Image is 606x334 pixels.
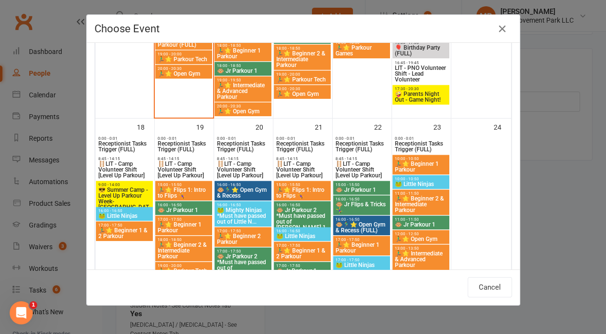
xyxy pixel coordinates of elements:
span: 🏃‍♂️⭐ Beginner 1 Parkour [394,161,447,173]
span: 17:00 - 17:50 [216,249,269,254]
span: 17:00 - 17:50 [276,264,329,268]
span: 🐵 Jr Parkour 2 *Must have passed out of [PERSON_NAME] 1 [216,254,269,277]
span: 17:00 - 17:50 [216,229,269,233]
span: 15:00 - 15:50 [157,183,210,187]
span: 8:45 - 14:15 [276,157,329,161]
span: 0:00 - 0:01 [276,136,329,141]
span: 😎 Summer Camp - Level Up Parkour Week-[GEOGRAPHIC_DATA] [98,187,151,216]
span: 8:45 - 14:15 [157,157,210,161]
span: 🏃‍♂️⭐ Open Gym [394,236,447,242]
div: 23 [433,119,451,134]
span: 🐵 Jr Parkour 1 [157,207,210,213]
div: 24 [494,119,511,134]
span: 🐵 Jr Parkour 2 *Must have passed out of [PERSON_NAME] 1 [276,207,329,230]
span: 🏃‍♂️⭐ Beginner 2 Parkour [216,233,269,245]
span: 🪜LIT - Camp Volunteer Shift [Level Up Parkour] [335,161,388,178]
div: 22 [374,119,391,134]
span: 15:00 - 17:00 [394,40,447,45]
span: 0:00 - 0:01 [98,136,151,141]
span: 🪜LIT - Camp Volunteer Shift [Level Up Parkour] [216,161,269,178]
span: 🏃‍♂️⭐ Flips 1: Intro to Flips 🤸‍♀️ [276,187,329,199]
span: 🏃‍♂️⭐ Parkour Games [335,45,388,56]
span: 16:00 - 16:50 [335,217,388,222]
span: 🏃‍♂️⭐ Beginner 2 & Intermediate Parkour [157,242,210,259]
span: 🐸 Little Ninjas [335,262,388,268]
span: 🪜LIT - Camp Volunteer Shift [Level Up Parkour] [157,161,210,178]
span: 17:30 - 20:30 [394,87,447,91]
span: 18:00 - 18:50 [157,238,210,242]
span: 🪜LIT - Camp Volunteer Shift [Level Up Parkour] [276,161,329,178]
span: Receptionist Tasks Trigger (FULL) [98,141,151,152]
span: 18:00 - 18:50 [335,40,388,45]
span: 0:00 - 0:01 [157,136,210,141]
span: 🏃‍♂️⭐ Beginner 1 & 2 Parkour [276,248,329,259]
div: 18 [137,119,154,134]
span: 11:00 - 11:50 [394,217,447,222]
span: 13:00 - 13:50 [394,246,447,251]
span: 16:00 - 16:50 [335,197,388,201]
span: 🐵 Jr Flips & Tricks 🤸‍♀️ [335,201,388,213]
span: 0:00 - 0:01 [335,136,388,141]
span: 🐸 Little Ninjas [98,213,151,219]
span: 🐵 Jr Parkour 1 [276,268,329,274]
span: 12:00 - 12:50 [394,232,447,236]
span: 🐵🏃‍♂️⭐ Open Gym & Recess [216,187,269,199]
span: 18:00 - 18:50 [216,64,269,68]
span: 20:00 - 20:30 [157,67,210,71]
span: 8:45 - 14:15 [335,157,388,161]
span: 0:00 - 0:01 [394,136,447,141]
span: 16:00 - 16:50 [98,209,151,213]
span: 16:45 - 19:45 [394,61,447,65]
span: 17:00 - 17:50 [335,238,388,242]
span: 18:00 - 18:50 [216,43,269,48]
span: 🪜LIT - Camp Volunteer Shift [Level Up Parkour] [98,161,151,178]
span: 🐵 Jr Parkour 1 [394,222,447,227]
span: 20:00 - 20:30 [276,87,329,91]
span: 20:00 - 20:30 [216,104,269,108]
span: Receptionist Tasks Trigger (FULL) [216,141,269,152]
span: 🏃‍♂️⭐ Beginner 1 Parkour [157,222,210,233]
span: 16:00 - 16:50 [216,203,269,207]
span: 16:00 - 16:50 [276,203,329,207]
span: 17:00 - 17:50 [157,217,210,222]
span: 17:00 - 17:50 [98,223,151,227]
span: 🏃‍♂️⭐ Intermediate & Advanced Parkour [394,251,447,268]
span: 🏃‍♂️⭐ Open Gym [157,71,210,77]
span: 18:00 - 18:50 [276,46,329,51]
span: LIT - PNO Volunteer Shift - Lead Volunteer [394,65,447,82]
span: 1 [29,301,37,309]
span: 🏃‍♂️⭐ Beginner 1 & 2 Parkour [98,227,151,239]
h4: Choose Event [94,23,512,35]
span: 🏃‍♂️⭐ Beginner 2 & Intermediate Parkour [276,51,329,68]
span: 10:00 - 10:50 [394,157,447,161]
span: 🎈 Birthday Party (FULL) [394,45,447,56]
span: 🏃‍♂️⭐ Open Gym [216,108,269,114]
span: 0:00 - 0:01 [216,136,269,141]
span: Receptionist Tasks Trigger (FULL) [394,141,447,152]
button: Close [495,21,510,37]
span: 9:00 - 14:00 [98,183,151,187]
span: 🏃‍♂️⭐ Beginner 1 Parkour [335,242,388,254]
span: 🏃‍♂️⭐ Open Gym [276,91,329,97]
div: 21 [315,119,332,134]
span: 🏃‍♂️⭐ Parkour Tech [157,268,210,274]
span: Receptionist Tasks Trigger (FULL) [335,141,388,152]
span: 15:00 - 15:50 [276,183,329,187]
span: 10:00 - 10:50 [394,177,447,181]
span: 16:00 - 16:50 [157,203,210,207]
span: 19:00 - 20:00 [276,72,329,77]
span: 16:00 - 16:50 [276,229,329,233]
span: 19:00 - 20:00 [157,52,210,56]
span: 🏃‍♂️⭐ Beginner 2 & Intermediate Parkour (FULL) [157,30,210,48]
span: 8:45 - 14:15 [98,157,151,161]
span: 🏃‍♂️⭐ Parkour Tech [157,56,210,62]
span: 🏃‍♂️⭐ Intermediate & Advanced Parkour [216,82,269,100]
span: 15:00 - 15:50 [335,183,388,187]
span: 🤪 Parents Night Out - Game Night! [394,91,447,103]
span: 🐸 Mighty Ninjas *Must have passed out of Little N... [216,207,269,225]
button: Cancel [468,277,512,297]
span: 17:00 - 17:50 [276,243,329,248]
iframe: Intercom live chat [10,301,33,324]
span: 19:00 - 19:50 [216,78,269,82]
span: 🐸 Little Ninjas [276,233,329,239]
